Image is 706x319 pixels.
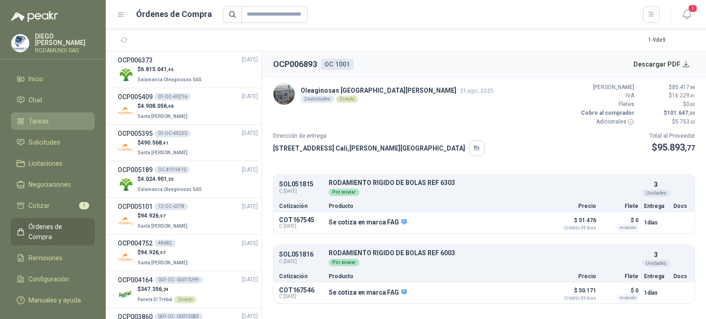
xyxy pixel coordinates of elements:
div: 48682 [154,240,176,247]
p: Total al Proveedor [649,132,695,140]
p: Flete [602,274,638,279]
p: $ [137,212,189,220]
h3: OCP004164 [118,275,153,285]
div: Directo [336,95,358,103]
p: $ 51.476 [550,215,596,230]
span: Manuales y ayuda [28,295,81,305]
span: Negociaciones [28,179,71,190]
span: Santa [PERSON_NAME] [137,260,188,265]
span: Solicitudes [28,137,60,147]
div: Directo [174,296,196,303]
span: ,62 [689,119,695,124]
div: 001-OC -00013299 [154,276,203,284]
span: ,98 [689,85,695,90]
span: 1 [688,4,698,13]
span: Salamanca Oleaginosas SAS [137,187,202,192]
span: 101.647 [667,110,695,116]
a: OCP00510112-OC-6378[DATE] Company Logo$94.926,97Santa [PERSON_NAME] [118,201,258,230]
p: Producto [329,274,545,279]
p: RODAMUNDI SAS [35,48,95,53]
img: Company Logo [118,250,134,266]
div: OC # 015410 [154,166,190,173]
h2: OCP006893 [273,58,317,71]
p: [PERSON_NAME] [579,83,634,92]
span: C: [DATE] [279,258,323,265]
p: Dirección de entrega [273,132,484,140]
h3: OCP004752 [118,238,153,248]
a: Tareas [11,112,95,130]
p: $ [640,118,695,126]
p: $ [640,91,695,100]
p: Entrega [644,274,668,279]
p: SOL051815 [279,181,323,188]
img: Company Logo [118,286,134,302]
img: Company Logo [118,213,134,229]
span: ,46 [167,67,174,72]
div: Por enviar [329,189,359,196]
a: OCP00539501-OC-49250[DATE] Company Logo$490.568,41Santa [PERSON_NAME] [118,129,258,157]
span: 5.753 [675,118,695,125]
p: COT167546 [279,286,323,294]
span: Santa [PERSON_NAME] [137,150,188,155]
p: $ 0 [602,285,638,296]
img: Company Logo [11,34,29,52]
span: C: [DATE] [279,224,323,229]
p: DIEGO [PERSON_NAME] [35,33,95,46]
p: Se cotiza en marca FAG [329,218,407,227]
p: [STREET_ADDRESS] Cali , [PERSON_NAME][GEOGRAPHIC_DATA] [273,143,465,153]
div: Unidades [642,190,670,197]
a: Configuración [11,270,95,288]
span: ,24 [162,287,169,292]
a: OCP006373[DATE] Company Logo$6.815.041,46Salamanca Oleaginosas SAS [118,55,258,84]
span: 6.815.041 [141,66,174,73]
p: Se cotiza en marca FAG [329,289,407,297]
p: 1 días [644,287,668,298]
p: $ 0 [602,215,638,226]
span: Crédito 30 días [550,296,596,301]
a: Cotizar1 [11,197,95,214]
p: 3 [654,179,658,190]
span: 94.926 [141,249,165,256]
span: Cotizar [28,201,50,211]
p: Flete [602,203,638,209]
p: $ [640,100,695,109]
a: Negociaciones [11,176,95,193]
div: Incluido [617,224,638,231]
span: 0 [686,101,695,107]
span: 21 ago, 2025 [460,87,494,94]
span: [DATE] [242,92,258,101]
a: Remisiones [11,249,95,267]
p: 3 [654,250,658,260]
p: Oleaginosas [GEOGRAPHIC_DATA][PERSON_NAME] [301,85,494,95]
h3: OCP005189 [118,165,153,175]
span: ,77 [685,144,695,152]
p: Docs [673,274,689,279]
p: Fletes [579,100,634,109]
img: Company Logo [273,84,295,105]
span: ,41 [162,140,169,146]
p: $ [640,83,695,92]
span: Salamanca Oleaginosas SAS [137,77,202,82]
p: $ [137,65,204,74]
span: Santa [PERSON_NAME] [137,224,188,229]
p: Docs [673,203,689,209]
p: Entrega [644,203,668,209]
p: $ 50.171 [550,285,596,301]
span: ,39 [688,111,695,116]
p: Cobro al comprador [579,109,634,118]
div: 01-OC-49250 [154,130,191,137]
a: Manuales y ayuda [11,291,95,309]
span: [DATE] [242,129,258,138]
p: $ [137,285,196,294]
span: 4.908.056 [141,103,174,109]
img: Company Logo [118,176,134,192]
span: Remisiones [28,253,63,263]
p: RODAMIENTO RIGIDO DE BOLAS REF 6303 [329,179,638,186]
div: 01-OC-49216 [154,93,191,101]
p: Adicionales [579,118,634,126]
a: OCP00475248682[DATE] Company Logo$94.926,97Santa [PERSON_NAME] [118,238,258,267]
span: [DATE] [242,56,258,64]
span: 347.356 [141,286,169,292]
span: 16.229 [672,92,695,99]
span: 85.417 [672,84,695,90]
